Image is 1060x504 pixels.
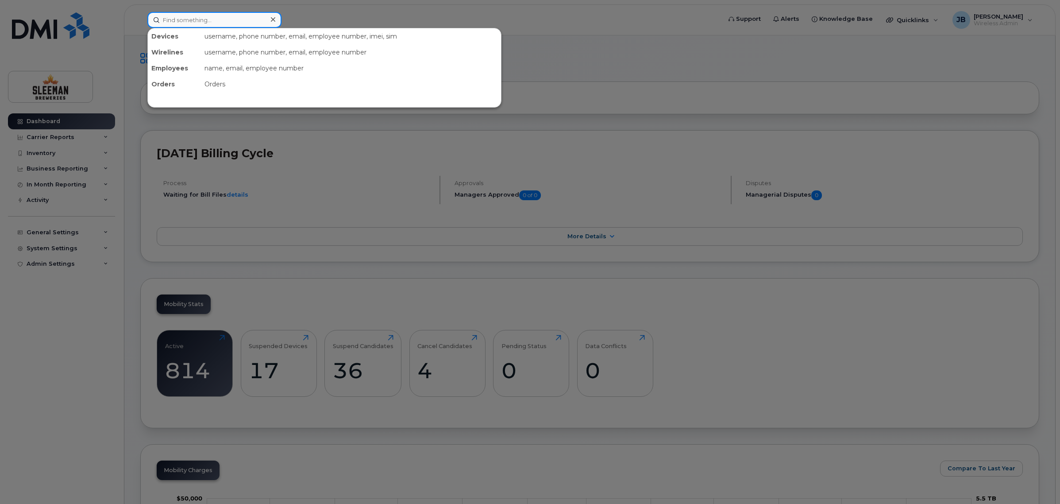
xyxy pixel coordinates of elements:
[201,28,501,44] div: username, phone number, email, employee number, imei, sim
[201,44,501,60] div: username, phone number, email, employee number
[148,44,201,60] div: Wirelines
[201,76,501,92] div: Orders
[148,60,201,76] div: Employees
[148,76,201,92] div: Orders
[201,60,501,76] div: name, email, employee number
[148,28,201,44] div: Devices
